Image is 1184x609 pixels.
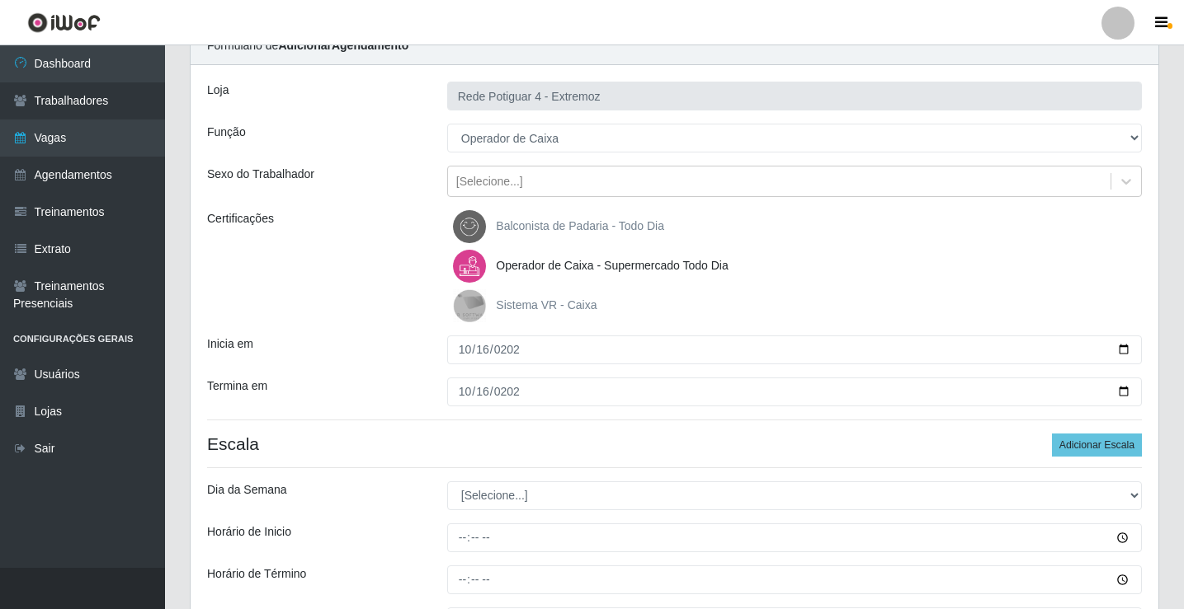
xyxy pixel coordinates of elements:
strong: Adicionar Agendamento [278,39,408,52]
img: Balconista de Padaria - Todo Dia [453,210,493,243]
img: Sistema VR - Caixa [453,289,493,322]
div: Formulário de [191,27,1158,65]
div: [Selecione...] [456,173,523,190]
span: Balconista de Padaria - Todo Dia [496,219,664,232]
label: Dia da Semana [207,481,287,499]
img: Operador de Caixa - Supermercado Todo Dia [453,250,493,283]
label: Sexo do Trabalhador [207,166,314,183]
label: Horário de Inicio [207,523,291,541]
img: CoreUI Logo [27,12,101,33]
label: Certificações [207,210,274,227]
label: Função [207,124,246,141]
label: Loja [207,82,229,99]
span: Sistema VR - Caixa [496,298,597,312]
input: 00/00/0000 [447,377,1142,406]
label: Termina em [207,377,267,395]
span: Operador de Caixa - Supermercado Todo Dia [496,259,728,272]
button: Adicionar Escala [1052,433,1142,457]
label: Inicia em [207,335,253,353]
input: 00:00 [447,523,1142,552]
label: Horário de Término [207,565,306,583]
input: 00:00 [447,565,1142,594]
h4: Escala [207,433,1142,454]
input: 00/00/0000 [447,335,1142,364]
